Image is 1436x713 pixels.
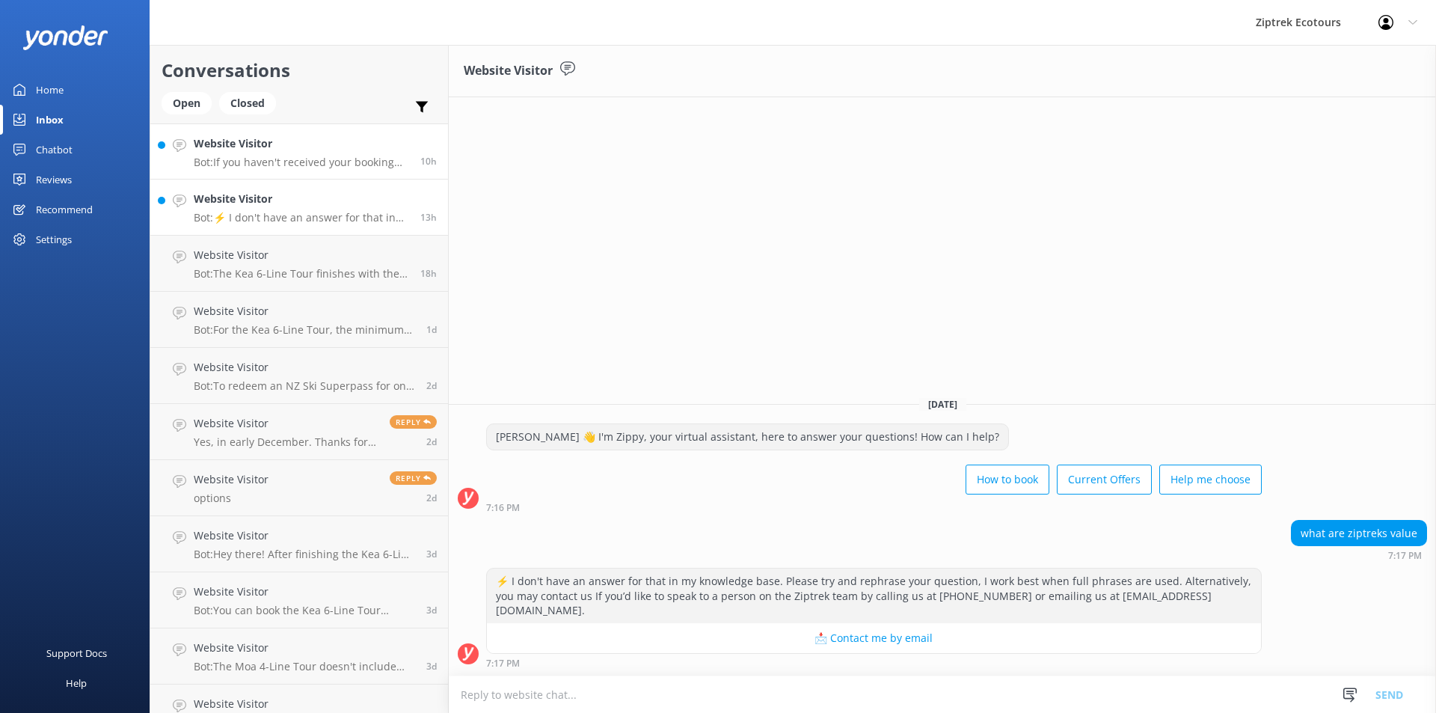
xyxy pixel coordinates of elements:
a: Website VisitoroptionsReply2d [150,460,448,516]
h2: Conversations [162,56,437,85]
span: Aug 23 2025 02:45pm (UTC +12:00) Pacific/Auckland [426,435,437,448]
span: Aug 25 2025 07:17pm (UTC +12:00) Pacific/Auckland [420,211,437,224]
div: Settings [36,224,72,254]
div: Open [162,92,212,114]
span: Aug 25 2025 10:23pm (UTC +12:00) Pacific/Auckland [420,155,437,168]
button: 📩 Contact me by email [487,623,1261,653]
a: Website VisitorBot:⚡ I don't have an answer for that in my knowledge base. Please try and rephras... [150,180,448,236]
span: Aug 23 2025 05:42pm (UTC +12:00) Pacific/Auckland [426,379,437,392]
h4: Website Visitor [194,696,415,712]
div: Reviews [36,165,72,195]
div: Closed [219,92,276,114]
div: Chatbot [36,135,73,165]
a: Open [162,94,219,111]
span: Aug 25 2025 02:53pm (UTC +12:00) Pacific/Auckland [420,267,437,280]
p: Yes, in early December. Thanks for your help - I've sent an email now. [194,435,378,449]
h4: Website Visitor [194,135,409,152]
h3: Website Visitor [464,61,553,81]
div: Aug 25 2025 07:17pm (UTC +12:00) Pacific/Auckland [1291,550,1427,560]
h4: Website Visitor [194,471,269,488]
a: Website VisitorBot:You can book the Kea 6-Line Tour online, where you can check live availability... [150,572,448,628]
h4: Website Visitor [194,247,409,263]
p: Bot: Hey there! After finishing the Kea 6-Line Tour, you'll end up in town, not where you started... [194,548,415,561]
span: Aug 23 2025 07:55am (UTC +12:00) Pacific/Auckland [426,548,437,560]
p: Bot: The Kea 6-Line Tour finishes with the world's steepest zipline, which descends 30 stories at... [194,267,409,281]
a: Website VisitorBot:The Moa 4-Line Tour doesn't include the steepest tree to tree drop. The ziplin... [150,628,448,685]
button: Help me choose [1159,465,1262,495]
a: Website VisitorBot:The Kea 6-Line Tour finishes with the world's steepest zipline, which descends... [150,236,448,292]
h4: Website Visitor [194,303,415,319]
span: Reply [390,471,437,485]
a: Closed [219,94,283,111]
h4: Website Visitor [194,584,415,600]
span: Aug 23 2025 01:25am (UTC +12:00) Pacific/Auckland [426,660,437,673]
p: Bot: ⚡ I don't have an answer for that in my knowledge base. Please try and rephrase your questio... [194,211,409,224]
a: Website VisitorYes, in early December. Thanks for your help - I've sent an email now.Reply2d [150,404,448,460]
p: options [194,492,269,505]
p: Bot: If you haven't received your booking confirmation, check your spam or promotions folder. If ... [194,156,409,169]
a: Website VisitorBot:If you haven't received your booking confirmation, check your spam or promotio... [150,123,448,180]
p: Bot: The Moa 4-Line Tour doesn't include the steepest tree to tree drop. The ziplines start low a... [194,660,415,673]
button: Current Offers [1057,465,1152,495]
p: Bot: To redeem an NZ Ski Superpass for one of our Zipline Tours, please visit our office at [STRE... [194,379,415,393]
p: Bot: For the Kea 6-Line Tour, the minimum weight is 30kg (66lbs). The Kereru 2-Line & Drop Tour h... [194,323,415,337]
div: Aug 25 2025 07:16pm (UTC +12:00) Pacific/Auckland [486,502,1262,512]
div: Recommend [36,195,93,224]
strong: 7:17 PM [486,659,520,668]
h4: Website Visitor [194,191,409,207]
span: Reply [390,415,437,429]
span: [DATE] [919,398,966,411]
span: Aug 23 2025 11:16am (UTC +12:00) Pacific/Auckland [426,492,437,504]
h4: Website Visitor [194,359,415,376]
div: Help [66,668,87,698]
div: Support Docs [46,638,107,668]
a: Website VisitorBot:To redeem an NZ Ski Superpass for one of our Zipline Tours, please visit our o... [150,348,448,404]
h4: Website Visitor [194,640,415,656]
h4: Website Visitor [194,527,415,544]
span: Aug 24 2025 09:25am (UTC +12:00) Pacific/Auckland [426,323,437,336]
div: Aug 25 2025 07:17pm (UTC +12:00) Pacific/Auckland [486,658,1262,668]
strong: 7:16 PM [486,504,520,512]
div: Home [36,75,64,105]
a: Website VisitorBot:Hey there! After finishing the Kea 6-Line Tour, you'll end up in town, not whe... [150,516,448,572]
div: Inbox [36,105,64,135]
div: ⚡ I don't have an answer for that in my knowledge base. Please try and rephrase your question, I ... [487,569,1261,623]
p: Bot: You can book the Kea 6-Line Tour online, where you can check live availability for your grou... [194,604,415,617]
div: what are ziptreks value [1292,521,1426,546]
h4: Website Visitor [194,415,378,432]
img: yonder-white-logo.png [22,25,108,50]
span: Aug 23 2025 04:35am (UTC +12:00) Pacific/Auckland [426,604,437,616]
a: Website VisitorBot:For the Kea 6-Line Tour, the minimum weight is 30kg (66lbs). The Kereru 2-Line... [150,292,448,348]
strong: 7:17 PM [1388,551,1422,560]
div: [PERSON_NAME] 👋 I'm Zippy, your virtual assistant, here to answer your questions! How can I help? [487,424,1008,450]
button: How to book [966,465,1049,495]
